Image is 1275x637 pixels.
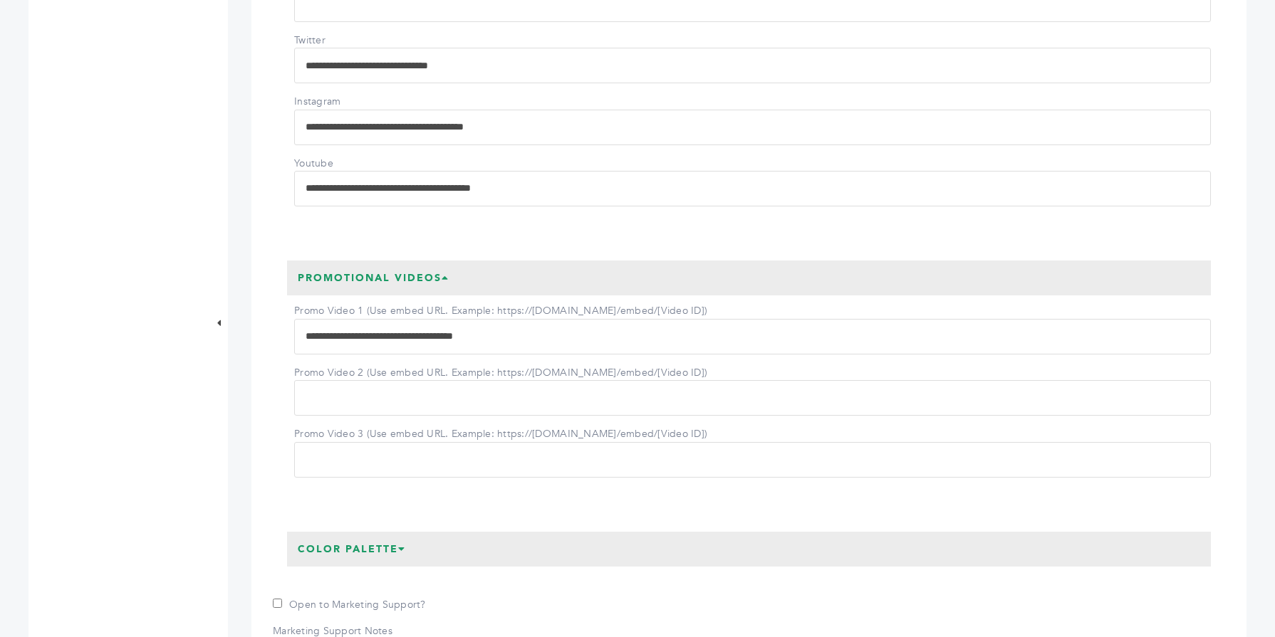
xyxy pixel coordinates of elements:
[287,260,460,296] h3: Promotional Videos
[294,304,707,318] label: Promo Video 1 (Use embed URL. Example: https://[DOMAIN_NAME]/embed/[Video ID])
[294,95,394,109] label: Instagram
[273,598,426,612] label: Open to Marketing Support?
[294,33,394,48] label: Twitter
[287,532,417,567] h3: Color Palette
[273,599,282,608] input: Open to Marketing Support?
[294,427,707,441] label: Promo Video 3 (Use embed URL. Example: https://[DOMAIN_NAME]/embed/[Video ID])
[294,366,707,380] label: Promo Video 2 (Use embed URL. Example: https://[DOMAIN_NAME]/embed/[Video ID])
[294,157,394,171] label: Youtube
